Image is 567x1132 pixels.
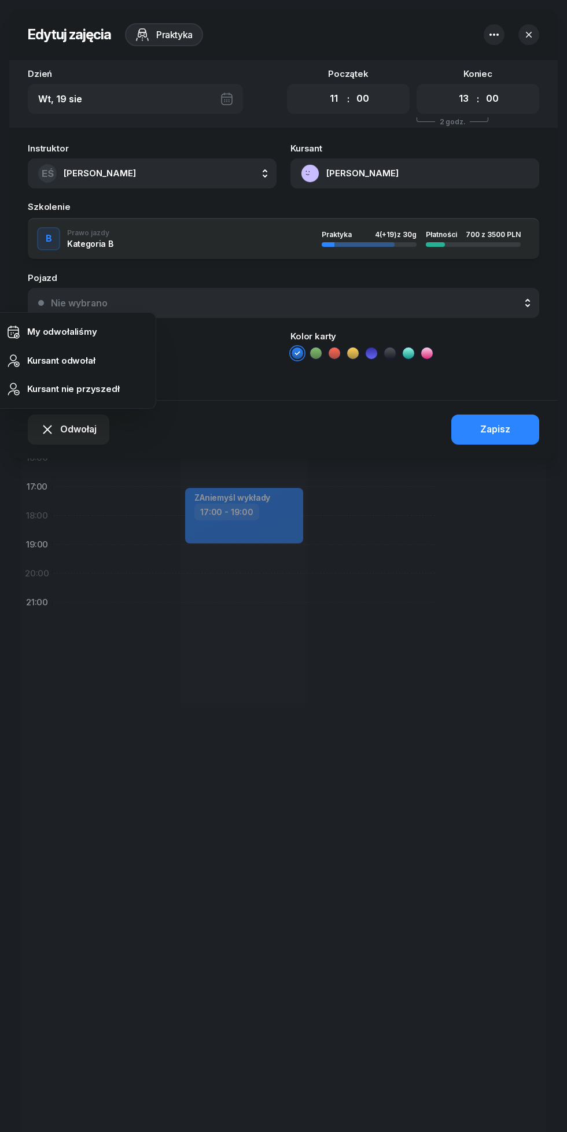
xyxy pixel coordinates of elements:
button: Nie wybrano [28,288,539,318]
div: Kursant odwołał [27,353,95,368]
span: Odwołaj [60,422,97,437]
div: : [347,92,349,106]
span: EŚ [42,169,54,179]
h2: Edytuj zajęcia [28,25,111,44]
button: Zapisz [451,415,539,445]
div: My odwołaliśmy [27,324,97,339]
button: EŚ[PERSON_NAME] [28,158,277,188]
div: Zapisz [480,422,510,437]
button: Odwołaj [28,415,109,445]
button: [PERSON_NAME] [290,158,539,188]
div: Kursant nie przyszedł [27,382,120,397]
span: [PERSON_NAME] [64,168,136,179]
div: : [477,92,479,106]
div: Nie wybrano [51,298,108,308]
